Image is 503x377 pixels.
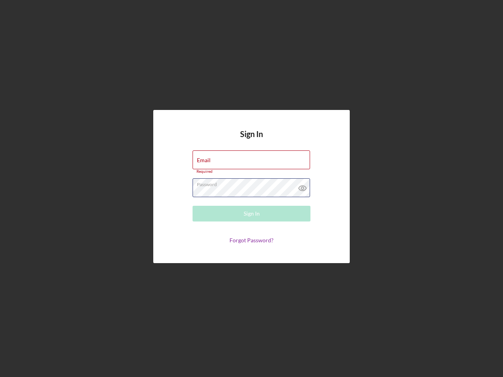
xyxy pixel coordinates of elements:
div: Sign In [244,206,260,221]
label: Email [197,157,211,163]
h4: Sign In [240,130,263,150]
button: Sign In [193,206,310,221]
div: Required [193,169,310,174]
a: Forgot Password? [229,237,274,243]
label: Password [197,179,310,187]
